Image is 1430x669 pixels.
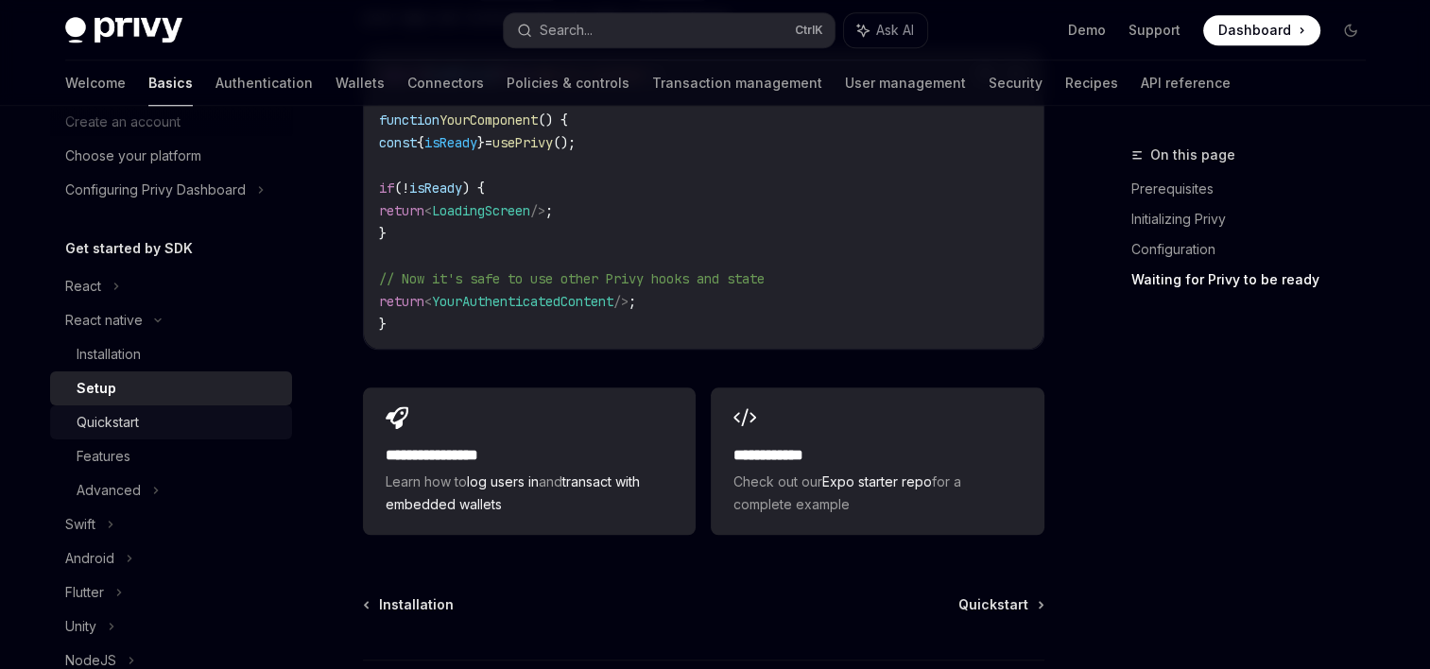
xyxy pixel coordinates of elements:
[733,471,1021,516] span: Check out our for a complete example
[402,180,409,197] span: !
[958,595,1028,614] span: Quickstart
[50,439,292,473] a: Features
[407,60,484,106] a: Connectors
[1203,15,1320,45] a: Dashboard
[379,293,424,310] span: return
[1128,21,1180,40] a: Support
[379,270,765,287] span: // Now it's safe to use other Privy hooks and state
[958,595,1042,614] a: Quickstart
[336,60,385,106] a: Wallets
[1218,21,1291,40] span: Dashboard
[1141,60,1231,106] a: API reference
[553,134,576,151] span: ();
[379,180,394,197] span: if
[1131,204,1381,234] a: Initializing Privy
[844,13,927,47] button: Ask AI
[424,293,432,310] span: <
[65,513,95,536] div: Swift
[379,134,417,151] span: const
[65,547,114,570] div: Android
[386,471,673,516] span: Learn how to and
[1131,265,1381,295] a: Waiting for Privy to be ready
[530,202,545,219] span: />
[439,111,538,129] span: YourComponent
[845,60,966,106] a: User management
[1068,21,1106,40] a: Demo
[50,371,292,405] a: Setup
[1150,144,1235,166] span: On this page
[379,595,454,614] span: Installation
[77,377,116,400] div: Setup
[1131,234,1381,265] a: Configuration
[462,180,485,197] span: ) {
[379,316,387,333] span: }
[65,179,246,201] div: Configuring Privy Dashboard
[77,411,139,434] div: Quickstart
[492,134,553,151] span: usePrivy
[795,23,823,38] span: Ctrl K
[50,139,292,173] a: Choose your platform
[50,405,292,439] a: Quickstart
[1335,15,1366,45] button: Toggle dark mode
[65,275,101,298] div: React
[876,21,914,40] span: Ask AI
[379,225,387,242] span: }
[507,60,629,106] a: Policies & controls
[1131,174,1381,204] a: Prerequisites
[379,202,424,219] span: return
[65,17,182,43] img: dark logo
[215,60,313,106] a: Authentication
[65,60,126,106] a: Welcome
[379,111,439,129] span: function
[538,111,568,129] span: () {
[485,134,492,151] span: =
[65,615,96,638] div: Unity
[467,473,539,489] a: log users in
[148,60,193,106] a: Basics
[77,445,130,468] div: Features
[65,145,201,167] div: Choose your platform
[432,202,530,219] span: LoadingScreen
[504,13,835,47] button: Search...CtrlK
[629,293,636,310] span: ;
[394,180,402,197] span: (
[545,202,553,219] span: ;
[711,387,1043,535] a: **** **** **Check out ourExpo starter repofor a complete example
[424,134,477,151] span: isReady
[363,387,696,535] a: **** **** **** *Learn how tolog users inandtransact with embedded wallets
[65,237,193,260] h5: Get started by SDK
[613,293,629,310] span: />
[417,134,424,151] span: {
[989,60,1042,106] a: Security
[477,134,485,151] span: }
[540,19,593,42] div: Search...
[1065,60,1118,106] a: Recipes
[409,180,462,197] span: isReady
[77,343,141,366] div: Installation
[65,309,143,332] div: React native
[65,581,104,604] div: Flutter
[50,337,292,371] a: Installation
[365,595,454,614] a: Installation
[432,293,613,310] span: YourAuthenticatedContent
[652,60,822,106] a: Transaction management
[822,473,932,489] a: Expo starter repo
[424,202,432,219] span: <
[77,479,141,502] div: Advanced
